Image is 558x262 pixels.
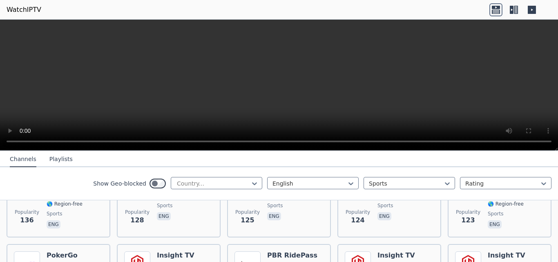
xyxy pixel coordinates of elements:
[47,210,62,217] span: sports
[488,201,524,207] span: 🌎 Region-free
[267,212,281,220] p: eng
[377,251,415,260] h6: Insight TV
[15,209,39,215] span: Popularity
[351,215,364,225] span: 124
[47,251,83,260] h6: PokerGo
[10,152,36,167] button: Channels
[377,212,391,220] p: eng
[20,215,33,225] span: 136
[267,251,317,260] h6: PBR RidePass
[49,152,73,167] button: Playlists
[267,202,283,209] span: sports
[235,209,260,215] span: Popularity
[488,220,502,228] p: eng
[130,215,144,225] span: 128
[377,202,393,209] span: sports
[47,220,60,228] p: eng
[47,201,83,207] span: 🌎 Region-free
[456,209,480,215] span: Popularity
[241,215,254,225] span: 125
[7,5,41,15] a: WatchIPTV
[461,215,475,225] span: 123
[488,251,525,260] h6: Insight TV
[488,210,503,217] span: sports
[346,209,370,215] span: Popularity
[157,212,171,220] p: eng
[93,179,146,188] label: Show Geo-blocked
[125,209,150,215] span: Popularity
[157,251,194,260] h6: Insight TV
[157,202,172,209] span: sports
